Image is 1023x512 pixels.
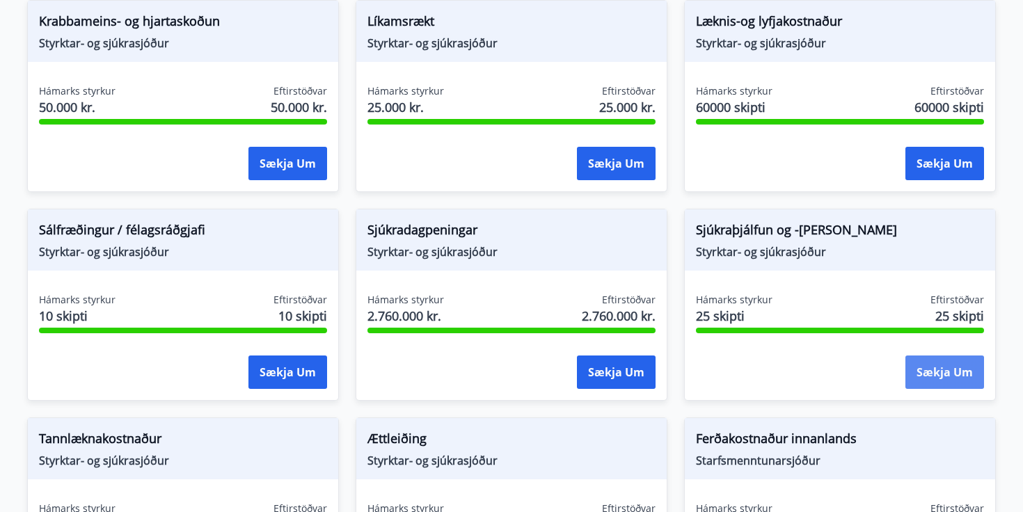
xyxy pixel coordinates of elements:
button: Sækja um [577,355,656,389]
span: 10 skipti [278,307,327,325]
span: 50.000 kr. [39,98,116,116]
span: Hámarks styrkur [696,84,772,98]
span: Styrktar- og sjúkrasjóður [39,453,327,468]
span: Sjúkradagpeningar [367,221,656,244]
span: Styrktar- og sjúkrasjóður [367,35,656,51]
span: 25 skipti [696,307,772,325]
button: Sækja um [905,355,984,389]
span: Eftirstöðvar [273,293,327,307]
span: 25 skipti [935,307,984,325]
span: Hámarks styrkur [39,293,116,307]
span: Eftirstöðvar [930,293,984,307]
button: Sækja um [248,147,327,180]
span: Eftirstöðvar [930,84,984,98]
span: 10 skipti [39,307,116,325]
span: Líkamsrækt [367,12,656,35]
span: Styrktar- og sjúkrasjóður [367,244,656,259]
span: Læknis-og lyfjakostnaður [696,12,984,35]
span: Ferðakostnaður innanlands [696,429,984,453]
span: Tannlæknakostnaður [39,429,327,453]
span: 25.000 kr. [367,98,444,116]
button: Sækja um [248,355,327,389]
span: Sjúkraþjálfun og -[PERSON_NAME] [696,221,984,244]
button: Sækja um [577,147,656,180]
span: Hámarks styrkur [367,293,444,307]
span: Styrktar- og sjúkrasjóður [696,244,984,259]
span: Sálfræðingur / félagsráðgjafi [39,221,327,244]
span: 50.000 kr. [271,98,327,116]
span: Krabbameins- og hjartaskoðun [39,12,327,35]
span: Hámarks styrkur [39,84,116,98]
span: Ættleiðing [367,429,656,453]
span: Eftirstöðvar [602,293,656,307]
span: Hámarks styrkur [367,84,444,98]
span: Styrktar- og sjúkrasjóður [39,244,327,259]
span: Hámarks styrkur [696,293,772,307]
span: 25.000 kr. [599,98,656,116]
span: Eftirstöðvar [273,84,327,98]
span: Styrktar- og sjúkrasjóður [39,35,327,51]
span: 60000 skipti [914,98,984,116]
span: Starfsmenntunarsjóður [696,453,984,468]
span: 2.760.000 kr. [582,307,656,325]
span: Eftirstöðvar [602,84,656,98]
span: Styrktar- og sjúkrasjóður [696,35,984,51]
span: 2.760.000 kr. [367,307,444,325]
span: Styrktar- og sjúkrasjóður [367,453,656,468]
button: Sækja um [905,147,984,180]
span: 60000 skipti [696,98,772,116]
